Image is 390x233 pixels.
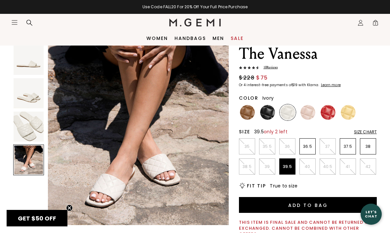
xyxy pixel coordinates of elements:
[66,205,73,211] button: Close teaser
[239,74,254,82] span: $228
[320,83,341,87] a: Learn more
[239,83,292,87] klarna-placement-style-body: Or 4 interest-free payments of
[321,105,335,120] img: Lipstick
[239,129,250,134] h2: Size
[11,19,18,26] button: Open site menu
[175,36,206,41] a: Handbags
[372,21,379,27] span: 2
[239,197,377,213] button: Add to Bag
[18,214,56,222] span: GET $50 OFF
[239,45,377,63] h1: The Vanessa
[264,128,288,135] span: only 2 left
[360,164,376,169] p: 42
[300,105,315,120] img: Ballerina Pink
[169,18,221,26] img: M.Gemi
[231,36,244,41] a: Sale
[280,105,295,120] img: Ivory
[341,105,356,120] img: Butter
[300,144,315,149] p: 36.5
[300,164,315,169] p: 40
[280,144,295,149] p: 36
[7,210,67,226] div: GET $50 OFFClose teaser
[254,128,288,135] span: 39.5
[239,144,255,149] p: 35
[340,164,356,169] p: 41
[14,112,44,142] img: The Vanessa
[239,164,255,169] p: 38.5
[239,95,258,101] h2: Color
[320,164,335,169] p: 40.5
[256,74,268,82] span: $75
[259,65,278,70] span: 10 Review s
[14,78,44,108] img: The Vanessa
[340,144,356,149] p: 37.5
[292,83,297,87] klarna-placement-style-amount: $19
[360,144,376,149] p: 38
[247,183,266,188] h2: Fit Tip
[259,144,275,149] p: 35.5
[354,129,377,135] div: Size Chart
[262,95,274,101] span: Ivory
[320,144,335,149] p: 37
[321,83,341,87] klarna-placement-style-cta: Learn more
[213,36,224,41] a: Men
[239,65,377,71] a: 10Reviews
[280,164,295,169] p: 39.5
[298,83,320,87] klarna-placement-style-body: with Klarna
[240,105,255,120] img: Tan
[14,45,44,75] img: The Vanessa
[270,183,297,189] span: True to size
[259,164,275,169] p: 39
[48,45,229,225] img: The Vanessa
[146,36,168,41] a: Women
[260,105,275,120] img: Black
[361,210,382,218] div: Let's Chat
